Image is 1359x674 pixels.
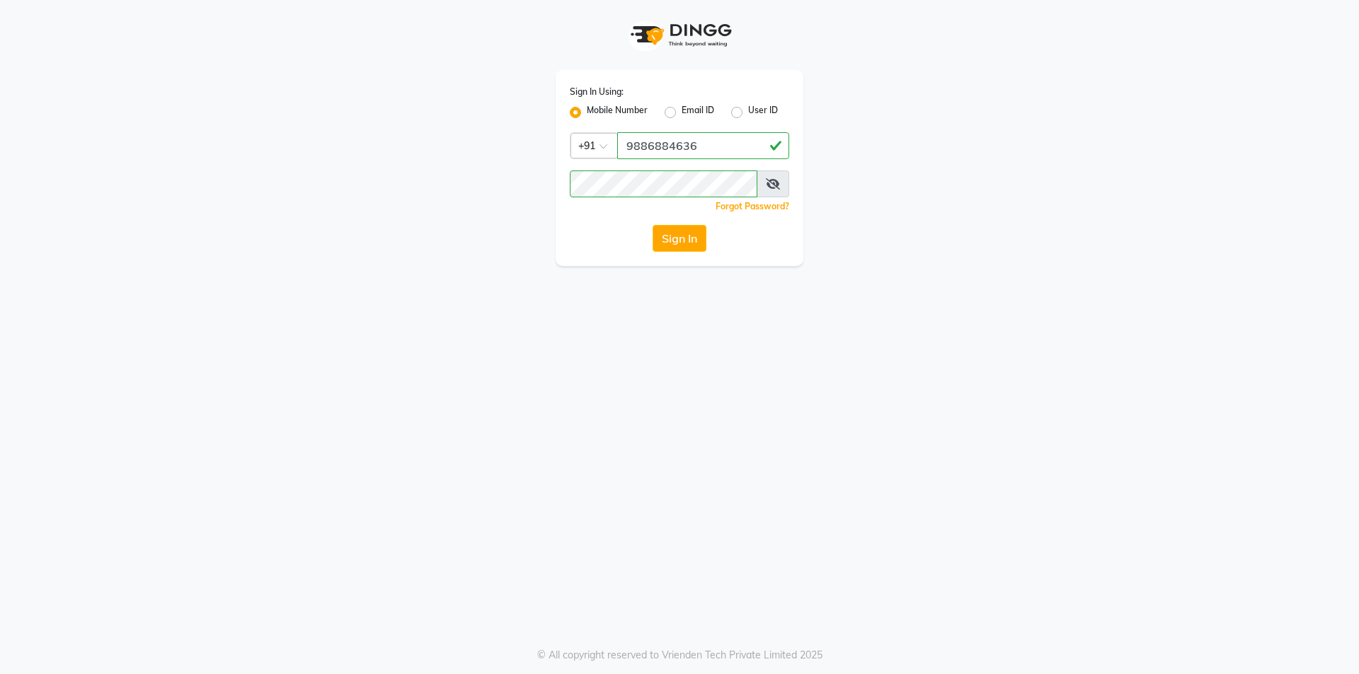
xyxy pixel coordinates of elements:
button: Sign In [653,225,706,252]
a: Forgot Password? [716,201,789,211]
label: Email ID [682,104,714,121]
img: logo1.svg [623,14,736,56]
label: Sign In Using: [570,86,624,98]
input: Username [570,170,757,197]
input: Username [617,132,789,159]
label: User ID [748,104,778,121]
label: Mobile Number [587,104,648,121]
